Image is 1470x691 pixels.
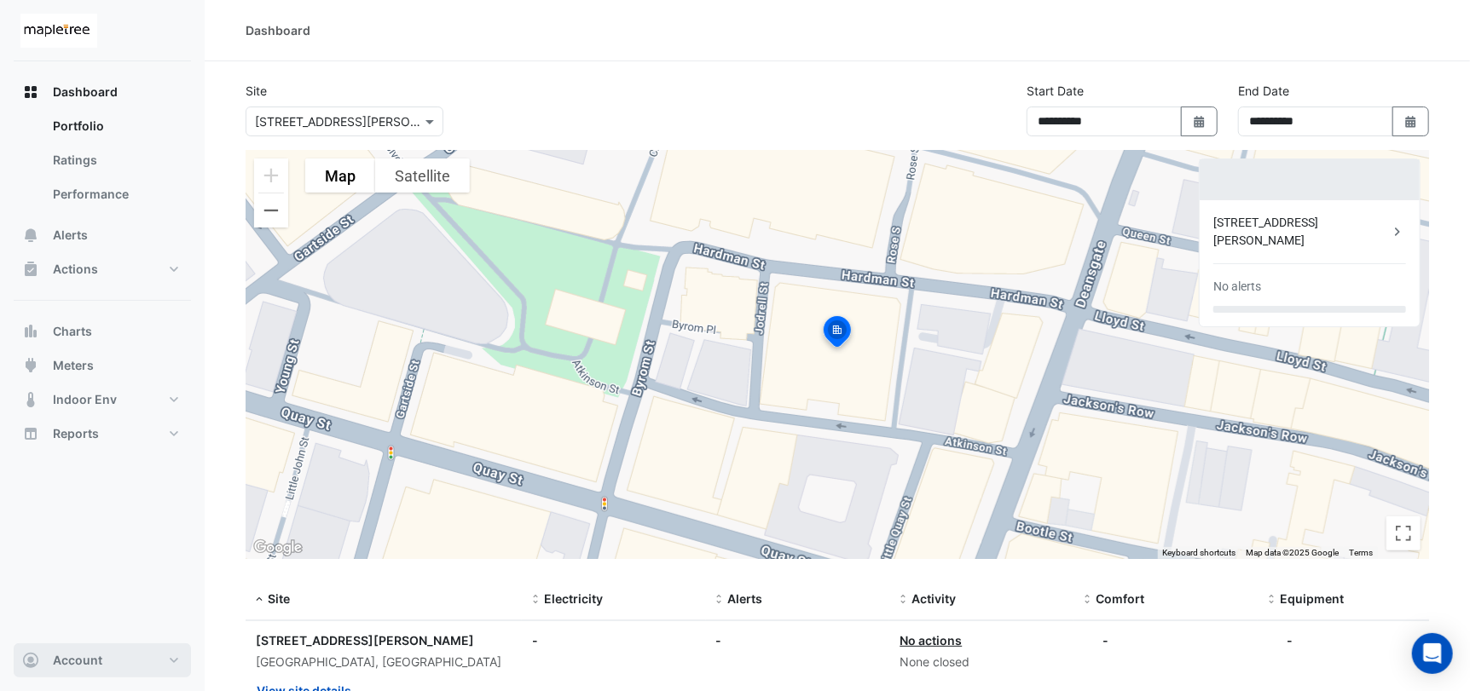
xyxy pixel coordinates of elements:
button: Reports [14,417,191,451]
button: Show satellite imagery [375,158,470,193]
span: Indoor Env [53,391,117,408]
span: Reports [53,425,99,442]
div: - [1102,631,1108,649]
label: Site [246,82,267,100]
label: Start Date [1027,82,1084,100]
span: Account [53,652,102,669]
div: - [1287,631,1293,649]
span: Dashboard [53,83,118,101]
div: No alerts [1213,278,1261,296]
a: Performance [39,177,191,211]
div: [STREET_ADDRESS][PERSON_NAME] [1213,214,1389,250]
div: - [716,631,880,649]
button: Toggle fullscreen view [1386,516,1421,550]
a: Portfolio [39,109,191,143]
button: Account [14,643,191,677]
app-icon: Charts [22,323,39,340]
app-icon: Indoor Env [22,391,39,408]
button: Actions [14,252,191,286]
a: Ratings [39,143,191,177]
app-icon: Meters [22,357,39,374]
label: End Date [1238,82,1289,100]
button: Show street map [305,158,375,193]
span: Site [268,591,290,606]
div: Dashboard [246,21,310,39]
span: Activity [912,591,956,606]
button: Zoom in [254,158,288,193]
div: Open Intercom Messenger [1412,633,1453,674]
span: Charts [53,323,92,340]
img: site-pin-selected.svg [819,314,856,354]
button: Charts [14,314,191,348]
img: Company Logo [20,14,97,48]
a: Open this area in Google Maps (opens a new window) [250,537,306,559]
div: [STREET_ADDRESS][PERSON_NAME] [256,631,512,649]
fa-icon: Select Date [1403,114,1419,129]
fa-icon: Select Date [1192,114,1207,129]
div: Dashboard [14,109,191,218]
span: Equipment [1280,591,1344,606]
app-icon: Reports [22,425,39,442]
span: Alerts [728,591,763,606]
a: Terms [1349,548,1373,557]
span: Meters [53,357,94,374]
button: Meters [14,348,191,383]
div: - [532,631,696,649]
img: Google [250,537,306,559]
app-icon: Actions [22,261,39,278]
span: Actions [53,261,98,278]
app-icon: Alerts [22,227,39,244]
button: Indoor Env [14,383,191,417]
span: Electricity [544,591,603,606]
button: Zoom out [254,193,288,227]
div: [GEOGRAPHIC_DATA], [GEOGRAPHIC_DATA] [256,653,512,672]
button: Dashboard [14,75,191,109]
div: None closed [900,653,1063,672]
app-icon: Dashboard [22,83,39,101]
a: No actions [900,633,962,648]
span: Map data ©2025 Google [1246,548,1339,557]
button: Alerts [14,218,191,252]
span: Alerts [53,227,88,244]
span: Comfort [1096,591,1144,606]
button: Keyboard shortcuts [1162,547,1236,559]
